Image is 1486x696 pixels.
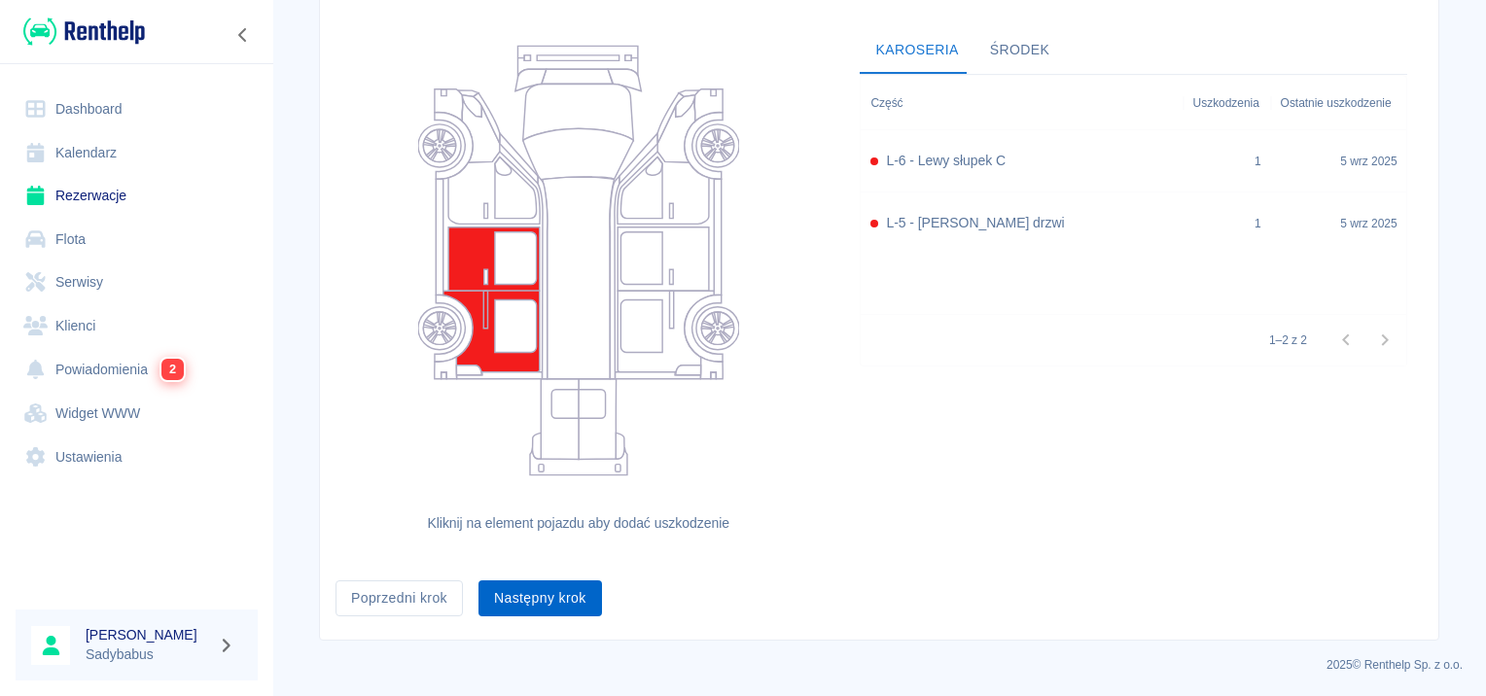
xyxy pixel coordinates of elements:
div: 5 wrz 2025 [1271,130,1407,192]
div: Ostatnie uszkodzenie [1271,76,1407,130]
span: 2 [161,358,185,380]
div: 1 [1255,153,1261,170]
h6: L-6 - Lewy słupek C [886,151,1006,171]
p: 1–2 z 2 [1269,331,1307,349]
div: Ostatnie uszkodzenie [1281,76,1392,130]
div: Część [861,76,1183,130]
a: Ustawienia [16,435,258,479]
button: Poprzedni krok [336,580,463,616]
button: Następny krok [478,580,602,616]
a: Renthelp logo [16,16,145,48]
div: Część [870,76,902,130]
div: Uszkodzenia [1184,76,1271,130]
p: Sadybabus [86,644,210,665]
a: Flota [16,218,258,261]
div: Uszkodzenia [1193,76,1259,130]
a: Widget WWW [16,392,258,435]
a: Serwisy [16,261,258,304]
p: 2025 © Renthelp Sp. z o.o. [296,656,1463,674]
a: Kalendarz [16,131,258,175]
h6: L-5 - [PERSON_NAME] drzwi [886,213,1064,233]
div: 5 wrz 2025 [1271,192,1407,255]
a: Powiadomienia2 [16,347,258,392]
button: Karoseria [860,27,973,74]
h6: [PERSON_NAME] [86,625,210,644]
a: Klienci [16,304,258,348]
img: Renthelp logo [23,16,145,48]
a: Dashboard [16,87,258,131]
button: Środek [974,27,1066,74]
button: Zwiń nawigację [229,22,258,48]
h6: Kliknij na element pojazdu aby dodać uszkodzenie [351,513,805,534]
a: Rezerwacje [16,174,258,218]
div: 1 [1255,215,1261,232]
